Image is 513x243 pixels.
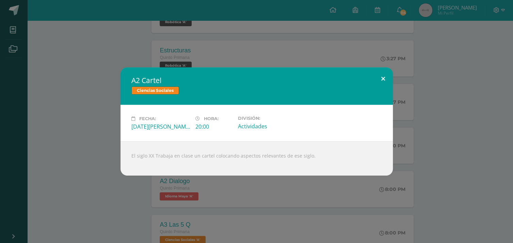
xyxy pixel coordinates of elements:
h2: A2 Cartel [131,76,382,85]
button: Close (Esc) [373,67,393,91]
span: Ciencias Sociales [131,86,179,95]
div: El siglo XX Trabaja en clase un cartel colocando aspectos relevantes de ese siglo. [121,141,393,176]
div: [DATE][PERSON_NAME] [131,123,190,130]
label: División: [238,116,296,121]
div: Actividades [238,123,296,130]
span: Hora: [204,116,219,121]
div: 20:00 [195,123,233,130]
span: Fecha: [139,116,156,121]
